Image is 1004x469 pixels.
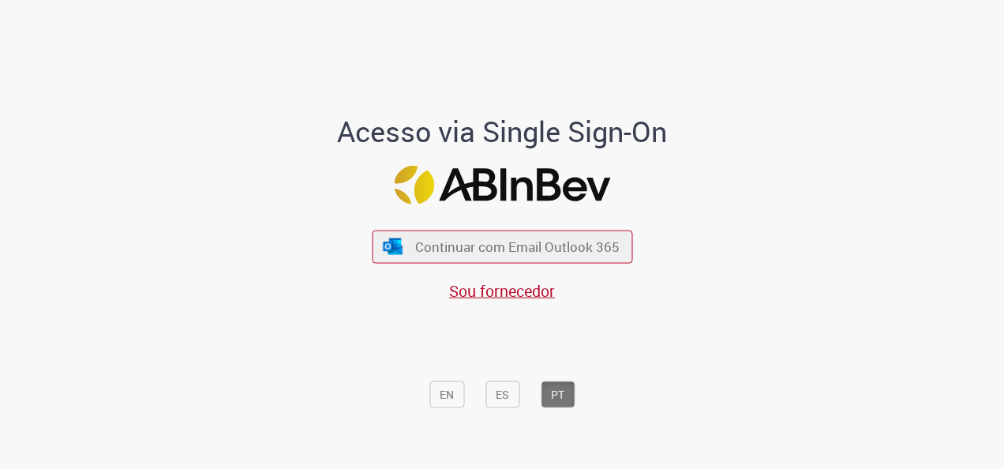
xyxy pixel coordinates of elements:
[283,115,721,147] h1: Acesso via Single Sign-On
[485,381,519,407] button: ES
[541,381,575,407] button: PT
[372,231,632,263] button: ícone Azure/Microsoft 360 Continuar com Email Outlook 365
[415,238,620,256] span: Continuar com Email Outlook 365
[429,381,464,407] button: EN
[394,166,610,204] img: Logo ABInBev
[449,280,555,301] a: Sou fornecedor
[382,238,404,254] img: ícone Azure/Microsoft 360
